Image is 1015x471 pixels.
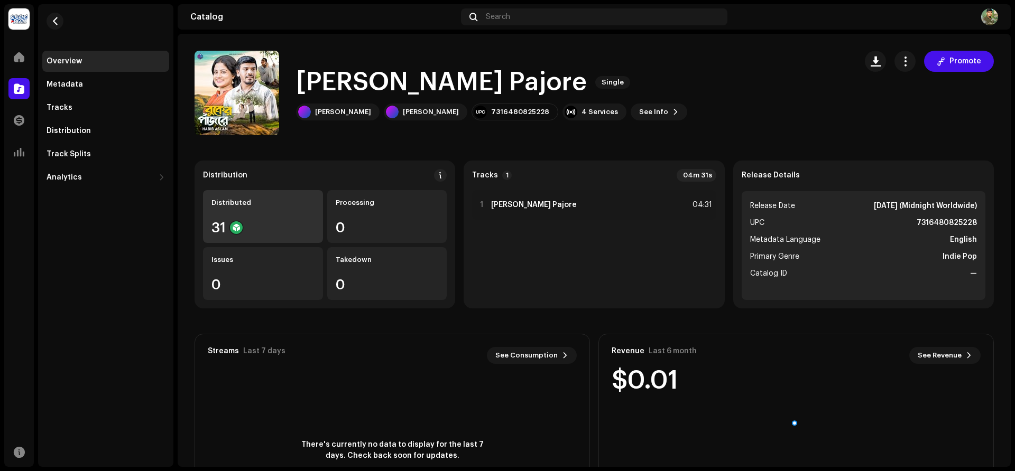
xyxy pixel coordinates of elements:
[47,57,82,65] div: Overview
[917,216,977,229] strong: 7316480825228
[750,267,787,280] span: Catalog ID
[296,65,587,99] h1: [PERSON_NAME] Pajore
[211,199,315,207] div: Distributed
[42,74,169,95] re-m-nav-item: Metadata
[47,150,91,158] div: Track Splits
[649,347,697,355] div: Last 6 month
[42,120,169,142] re-m-nav-item: Distribution
[47,127,91,135] div: Distribution
[491,108,549,116] div: 7316480825228
[909,347,981,364] button: See Revenue
[970,267,977,280] strong: —
[750,233,820,246] span: Metadata Language
[336,256,439,264] div: Takedown
[750,216,764,229] span: UPC
[950,233,977,246] strong: English
[42,144,169,165] re-m-nav-item: Track Splits
[949,51,981,72] span: Promote
[297,439,487,461] span: There's currently no data to display for the last 7 days. Check back soon for updates.
[742,171,800,180] strong: Release Details
[211,256,315,264] div: Issues
[495,345,558,366] span: See Consumption
[502,171,512,180] p-badge: 1
[582,108,618,116] div: 4 Services
[689,199,712,211] div: 04:31
[631,103,687,120] button: See Info
[336,199,439,207] div: Processing
[924,51,994,72] button: Promote
[486,13,510,21] span: Search
[612,347,644,355] div: Revenue
[203,171,247,180] div: Distribution
[491,201,577,209] strong: [PERSON_NAME] Pajore
[639,101,668,123] span: See Info
[208,347,239,355] div: Streams
[595,76,630,89] span: Single
[677,169,716,182] div: 04m 31s
[487,347,577,364] button: See Consumption
[750,200,795,212] span: Release Date
[315,108,371,116] div: [PERSON_NAME]
[943,250,977,263] strong: Indie Pop
[42,97,169,118] re-m-nav-item: Tracks
[42,51,169,72] re-m-nav-item: Overview
[47,103,72,112] div: Tracks
[42,167,169,188] re-m-nav-dropdown: Analytics
[750,250,799,263] span: Primary Genre
[472,171,498,180] strong: Tracks
[8,8,30,30] img: 002d0b7e-39bb-449f-ae97-086db32edbb7
[403,108,459,116] div: [PERSON_NAME]
[243,347,285,355] div: Last 7 days
[47,80,83,89] div: Metadata
[47,173,82,182] div: Analytics
[190,13,457,21] div: Catalog
[981,8,998,25] img: 2ae3e8a4-83b8-456b-8d04-08d942d3acb7
[918,345,962,366] span: See Revenue
[874,200,977,212] strong: [DATE] (Midnight Worldwide)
